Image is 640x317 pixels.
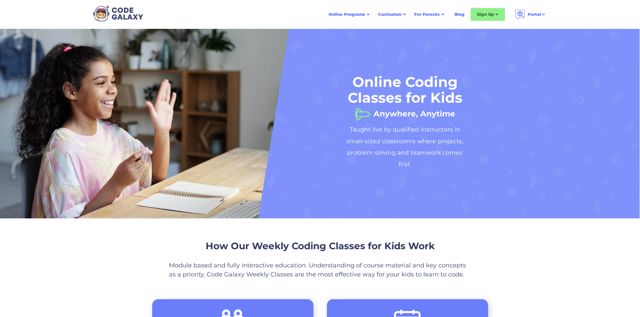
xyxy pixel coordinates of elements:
[341,124,469,170] h2: Taught live by qualified instructors in small-sized classrooms where projects, problem solving an...
[477,11,494,18] div: Sign Up
[169,261,471,279] p: Module based and fully interactive education. Understanding of course material and key concepts a...
[378,11,401,18] div: Curriculum
[329,11,365,18] div: Online Programs
[414,11,440,18] div: For Parents
[341,74,469,106] h1: Online Coding Classes for Kids
[451,8,469,20] a: Blog
[528,11,541,18] div: Portal
[374,107,455,114] h1: Anywhere, Anytime
[206,240,435,252] span: How Our Weekly Coding Classes for Kids Work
